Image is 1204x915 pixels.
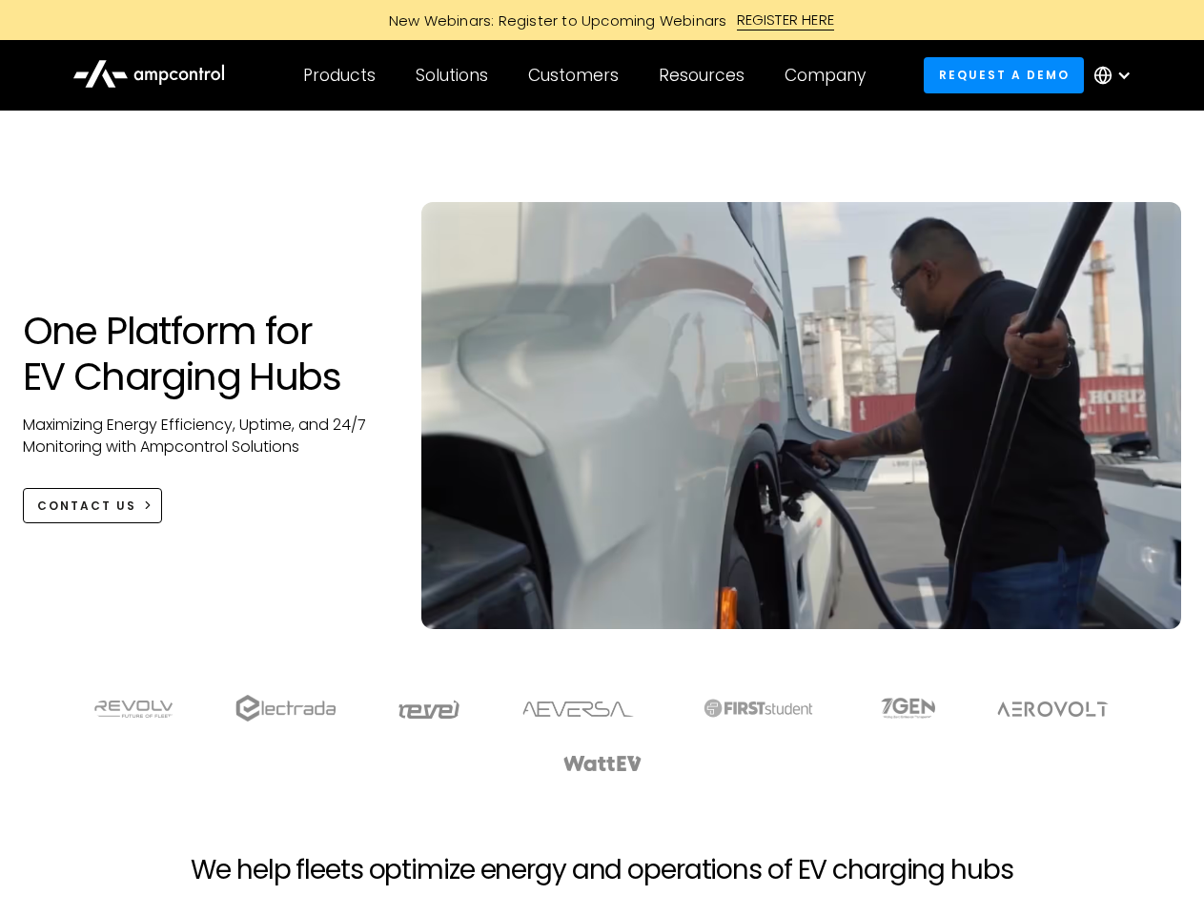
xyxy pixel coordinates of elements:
[659,65,745,86] div: Resources
[370,10,737,30] div: New Webinars: Register to Upcoming Webinars
[785,65,866,86] div: Company
[528,65,619,86] div: Customers
[303,65,376,86] div: Products
[924,57,1084,92] a: Request a demo
[416,65,488,86] div: Solutions
[235,695,336,722] img: electrada logo
[23,308,384,399] h1: One Platform for EV Charging Hubs
[737,10,835,30] div: REGISTER HERE
[191,854,1012,886] h2: We help fleets optimize energy and operations of EV charging hubs
[23,415,384,457] p: Maximizing Energy Efficiency, Uptime, and 24/7 Monitoring with Ampcontrol Solutions
[23,488,163,523] a: CONTACT US
[562,756,643,771] img: WattEV logo
[173,10,1031,30] a: New Webinars: Register to Upcoming WebinarsREGISTER HERE
[996,701,1110,717] img: Aerovolt Logo
[37,498,136,515] div: CONTACT US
